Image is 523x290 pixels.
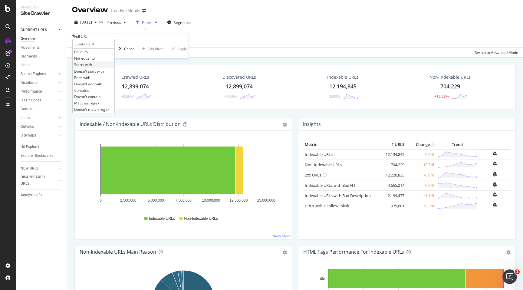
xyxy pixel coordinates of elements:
span: Doesn't match regex [74,107,109,112]
a: Explorer Bookmarks [21,153,63,159]
th: Trend [436,140,479,149]
div: Overview [72,5,108,15]
div: HTTP Codes [21,97,41,104]
a: Sitemaps [21,132,57,139]
div: +0.56% [121,94,133,99]
span: vs [99,19,104,25]
div: Switch to Advanced Mode [475,50,518,55]
div: +12.23% [434,94,449,99]
button: Filters [133,18,160,27]
td: 704,229 [382,160,406,170]
a: NEW URLS [21,165,57,172]
div: bell-plus [493,172,497,176]
div: Add filter [147,46,163,51]
div: bell-plus [493,161,497,166]
div: Non-Indexable URLs [429,74,471,80]
td: 2,199,437 [382,190,406,201]
text: 10,000,000 [202,198,220,203]
a: Performance [21,88,57,95]
a: Segments [21,53,63,60]
svg: A chart. [80,140,287,210]
button: [DATE] [72,18,99,27]
text: 7,500,000 [175,198,192,203]
span: 1 [515,269,520,274]
div: Search Engines [21,71,46,77]
div: 12,194,845 [329,83,357,91]
span: Contains [75,41,90,47]
span: Non-Indexable URLs [184,216,218,221]
div: CURRENT URLS [21,27,47,33]
td: +1.1 % [406,190,436,201]
a: Indexable URLs with Bad H1 [305,183,355,188]
text: 5,000,000 [148,198,164,203]
div: Non-Indexable URLs Main Reason [80,249,156,255]
div: 12,899,074 [225,83,253,91]
div: bell-plus [493,203,497,207]
a: View More [273,233,291,239]
div: 704,229 [440,83,460,91]
span: Indexable URLs [149,216,175,221]
a: Outlinks [21,124,57,130]
text: Title [318,276,325,281]
span: Previous [104,20,121,25]
div: Discovered URLs [222,74,256,80]
th: Change [406,140,436,149]
div: Apply [177,46,187,51]
a: Url Explorer [21,144,63,150]
td: 4,665,214 [382,180,406,190]
div: gear [283,123,287,127]
div: Explorer Bookmarks [21,153,53,159]
span: Doesn't contain [74,94,100,99]
a: Search Engines [21,71,57,77]
div: Analytics [21,5,62,10]
td: 975,681 [382,201,406,211]
div: Crawled URLs [121,74,149,80]
a: Analysis Info [21,192,63,198]
span: Not equal to [74,56,95,61]
button: Cancel [115,39,137,58]
a: DISAPPEARED URLS [21,174,57,187]
div: +0.56% [225,94,237,99]
text: 15,000,000 [257,198,275,203]
span: Starts with [74,62,92,67]
div: Url Explorer [21,144,39,150]
a: Non-Indexable URLs [305,162,342,167]
div: Content [21,106,34,112]
a: Movements [21,44,63,51]
td: +9.3 % [406,201,436,211]
div: gear [283,250,287,255]
a: Indexable URLs [305,152,333,157]
div: Full URL [74,34,87,39]
text: 0 [100,198,102,203]
span: 2025 Oct. 5th [80,20,92,25]
th: Metric [303,140,382,149]
a: Inlinks [21,115,57,121]
div: Movements [21,44,40,51]
iframe: Intercom live chat [502,269,517,284]
div: 12,899,074 [122,83,149,91]
a: Visits [21,62,36,68]
text: 12,500,000 [229,198,248,203]
span: Segments [174,20,191,25]
td: -0.0 % [406,149,436,160]
div: Trendyol Mobile [110,8,140,14]
h4: Insights [303,120,321,128]
div: NEW URLS [21,165,38,172]
div: Analysis Info [21,192,42,198]
td: -0.0 % [406,170,436,180]
div: Segments [21,53,37,60]
div: Distribution [21,80,40,86]
span: Contains [74,88,89,93]
a: URLs with 1 Follow Inlink [305,203,349,209]
div: Sitemaps [21,132,36,139]
a: CURRENT URLS [21,27,57,33]
div: Performance [21,88,42,95]
div: Indexable / Non-Indexable URLs Distribution [80,121,181,127]
div: bell-plus [493,192,497,197]
button: Segments [165,18,193,27]
span: Ends with [74,75,90,80]
div: Indexable URLs [327,74,358,80]
div: SiteCrawler [21,10,62,17]
a: 2xx URLs [305,172,321,178]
